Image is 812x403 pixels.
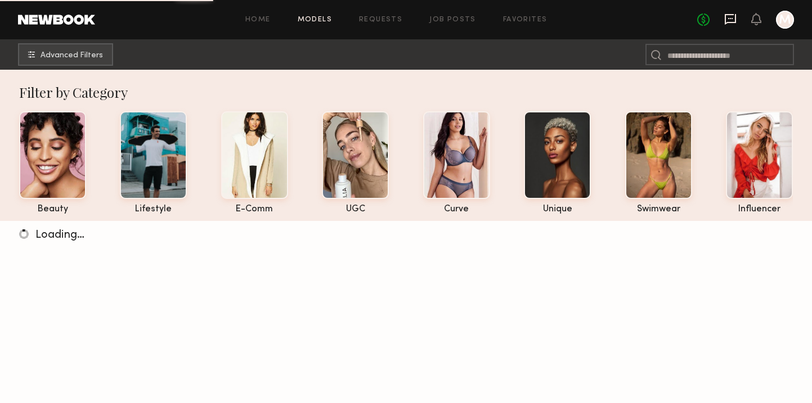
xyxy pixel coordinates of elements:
div: beauty [19,205,86,214]
div: lifestyle [120,205,187,214]
a: Job Posts [429,16,476,24]
div: curve [423,205,490,214]
a: Models [298,16,332,24]
div: Filter by Category [19,83,793,101]
a: M [776,11,794,29]
a: Requests [359,16,402,24]
button: Advanced Filters [18,43,113,66]
div: swimwear [625,205,692,214]
a: Favorites [503,16,548,24]
span: Advanced Filters [41,52,103,60]
div: UGC [322,205,389,214]
div: unique [524,205,591,214]
div: influencer [726,205,793,214]
a: Home [245,16,271,24]
div: e-comm [221,205,288,214]
span: Loading… [35,230,84,241]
